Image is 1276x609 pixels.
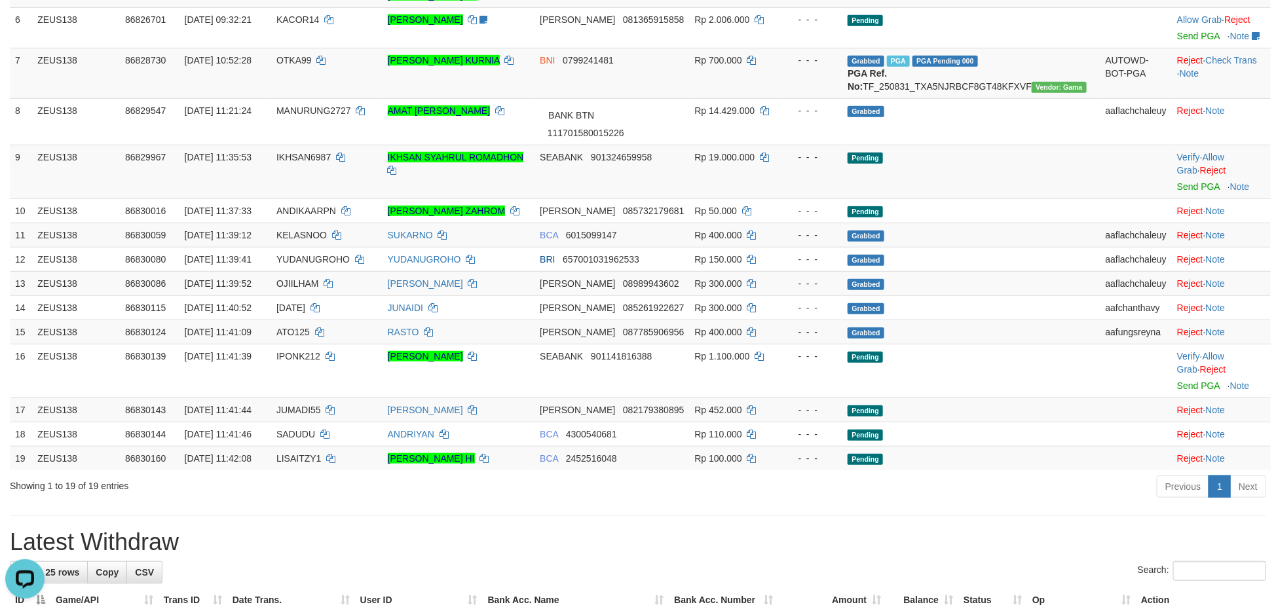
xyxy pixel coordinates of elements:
[1177,230,1203,240] a: Reject
[125,278,166,289] span: 86830086
[1173,561,1266,581] input: Search:
[848,68,887,92] b: PGA Ref. No:
[125,453,166,464] span: 86830160
[388,303,423,313] a: JUNAIDI
[32,247,120,271] td: ZEUS138
[540,152,583,162] span: SEABANK
[783,104,837,117] div: - - -
[276,254,350,265] span: YUDANUGROHO
[388,453,475,464] a: [PERSON_NAME] HI
[695,278,742,289] span: Rp 300.000
[32,397,120,422] td: ZEUS138
[135,567,154,578] span: CSV
[1172,344,1271,397] td: · ·
[1100,247,1172,271] td: aaflachchaleuy
[32,271,120,295] td: ZEUS138
[695,55,742,65] span: Rp 700.000
[848,454,883,465] span: Pending
[623,303,684,313] span: Copy 085261922627 to clipboard
[185,105,252,116] span: [DATE] 11:21:24
[783,13,837,26] div: - - -
[783,428,837,441] div: - - -
[783,452,837,465] div: - - -
[10,474,522,492] div: Showing 1 to 19 of 19 entries
[1230,31,1250,41] a: Note
[563,254,639,265] span: Copy 657001031962533 to clipboard
[540,327,615,337] span: [PERSON_NAME]
[848,15,883,26] span: Pending
[185,429,252,439] span: [DATE] 11:41:46
[125,254,166,265] span: 86830080
[185,405,252,415] span: [DATE] 11:41:44
[32,320,120,344] td: ZEUS138
[1177,105,1203,116] a: Reject
[848,352,883,363] span: Pending
[563,55,614,65] span: Copy 0799241481 to clipboard
[388,55,500,65] a: [PERSON_NAME] KURNIA
[10,223,32,247] td: 11
[1100,295,1172,320] td: aafchanthavy
[1172,320,1271,344] td: ·
[185,453,252,464] span: [DATE] 11:42:08
[32,295,120,320] td: ZEUS138
[1177,453,1203,464] a: Reject
[1177,380,1220,391] a: Send PGA
[185,230,252,240] span: [DATE] 11:39:12
[125,14,166,25] span: 86826701
[87,561,127,583] a: Copy
[540,453,558,464] span: BCA
[388,206,506,216] a: [PERSON_NAME] ZAHROM
[125,152,166,162] span: 86829967
[695,105,755,116] span: Rp 14.429.000
[10,271,32,295] td: 13
[540,230,558,240] span: BCA
[125,230,166,240] span: 86830059
[695,429,742,439] span: Rp 110.000
[185,351,252,361] span: [DATE] 11:41:39
[388,351,463,361] a: [PERSON_NAME]
[783,253,837,266] div: - - -
[10,320,32,344] td: 15
[185,303,252,313] span: [DATE] 11:40:52
[623,405,684,415] span: Copy 082179380895 to clipboard
[1209,475,1231,498] a: 1
[540,278,615,289] span: [PERSON_NAME]
[540,55,555,65] span: BNI
[125,429,166,439] span: 86830144
[783,204,837,217] div: - - -
[1180,68,1199,79] a: Note
[10,295,32,320] td: 14
[848,327,884,339] span: Grabbed
[1172,98,1271,145] td: ·
[185,152,252,162] span: [DATE] 11:35:53
[1206,429,1226,439] a: Note
[32,145,120,198] td: ZEUS138
[1177,405,1203,415] a: Reject
[695,152,755,162] span: Rp 19.000.000
[1177,181,1220,192] a: Send PGA
[1172,397,1271,422] td: ·
[125,405,166,415] span: 86830143
[848,405,883,416] span: Pending
[388,230,433,240] a: SUKARNO
[695,351,750,361] span: Rp 1.100.000
[32,422,120,446] td: ZEUS138
[1206,405,1226,415] a: Note
[783,325,837,339] div: - - -
[1177,14,1222,25] a: Allow Grab
[388,152,524,162] a: IKHSAN SYAHRUL ROMADHON
[32,223,120,247] td: ZEUS138
[32,7,120,48] td: ZEUS138
[10,247,32,271] td: 12
[540,429,558,439] span: BCA
[1206,254,1226,265] a: Note
[1206,230,1226,240] a: Note
[1172,446,1271,470] td: ·
[1177,303,1203,313] a: Reject
[783,350,837,363] div: - - -
[1100,48,1172,98] td: AUTOWD-BOT-PGA
[1172,295,1271,320] td: ·
[185,14,252,25] span: [DATE] 09:32:21
[1177,254,1203,265] a: Reject
[185,55,252,65] span: [DATE] 10:52:28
